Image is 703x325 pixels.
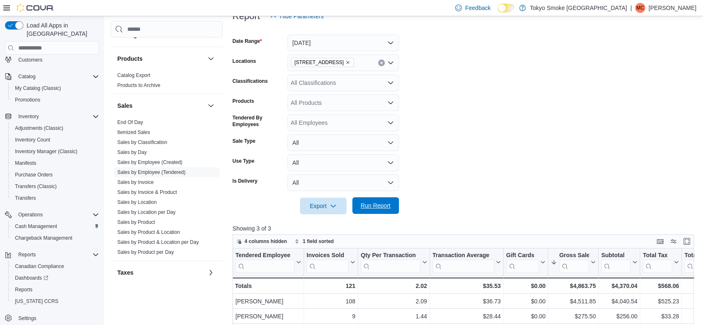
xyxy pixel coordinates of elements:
span: Sales by Invoice & Product [117,189,177,196]
span: Settings [15,313,99,323]
span: Reports [18,251,36,258]
div: Tendered Employee [235,252,295,260]
a: Inventory Count [12,135,54,145]
div: Sales [111,117,223,260]
span: Load All Apps in [GEOGRAPHIC_DATA] [23,21,99,38]
a: Promotions [12,95,44,105]
span: Reports [15,250,99,260]
span: Sales by Location [117,199,157,206]
span: [STREET_ADDRESS] [295,58,344,67]
label: Products [233,98,254,104]
div: $4,040.54 [601,296,637,306]
span: Catalog Export [117,72,150,79]
button: Export [300,198,347,214]
div: 9 [307,311,355,321]
span: 1 field sorted [303,238,334,245]
a: Cash Management [12,221,60,231]
a: Sales by Invoice & Product [117,189,177,195]
button: Run Report [352,197,399,214]
span: Promotions [12,95,99,105]
span: Sales by Employee (Tendered) [117,169,186,176]
div: Total Tax [643,252,672,260]
span: Operations [18,211,43,218]
button: Operations [2,209,102,221]
div: $35.53 [432,281,500,291]
span: Adjustments (Classic) [15,125,63,131]
button: Manifests [8,157,102,169]
button: All [287,154,399,171]
div: 108 [307,296,355,306]
button: Qty Per Transaction [361,252,427,273]
span: Catalog [18,73,35,80]
span: Sales by Classification [117,139,167,146]
button: Inventory Count [8,134,102,146]
span: Sales by Product per Day [117,249,174,256]
button: Transfers [8,192,102,204]
button: Enter fullscreen [682,236,692,246]
span: Inventory Manager (Classic) [15,148,77,155]
span: Cash Management [15,223,57,230]
span: Sales by Invoice [117,179,153,186]
div: $4,511.85 [551,296,596,306]
button: Clear input [378,60,385,66]
div: Gift Cards [506,252,539,260]
span: Sales by Product [117,219,155,226]
a: Sales by Classification [117,139,167,145]
button: [DATE] [287,35,399,51]
h3: Taxes [117,268,134,277]
span: Inventory [15,112,99,122]
span: Transfers (Classic) [12,181,99,191]
button: Gift Cards [506,252,545,273]
h3: Sales [117,102,133,110]
label: Locations [233,58,256,65]
button: Promotions [8,94,102,106]
span: Dashboards [15,275,48,281]
a: Customers [15,55,46,65]
button: All [287,134,399,151]
a: Settings [15,313,40,323]
a: Reports [12,285,36,295]
button: Inventory [2,111,102,122]
span: Export [305,198,342,214]
button: Transaction Average [432,252,500,273]
h3: Products [117,55,143,63]
a: Transfers (Classic) [12,181,60,191]
div: 2.02 [361,281,427,291]
span: Inventory Count [15,136,50,143]
button: Keyboard shortcuts [655,236,665,246]
button: Open list of options [387,79,394,86]
div: $0.00 [506,281,545,291]
span: Promotions [15,97,40,103]
button: Purchase Orders [8,169,102,181]
a: Sales by Product & Location [117,229,180,235]
a: Transfers [12,193,39,203]
div: $0.00 [506,296,546,306]
span: Transfers (Classic) [15,183,57,190]
div: $4,370.04 [601,281,637,291]
div: 121 [307,281,355,291]
button: Invoices Sold [307,252,355,273]
button: Cash Management [8,221,102,232]
button: Remove 94 Cumberland St from selection in this group [345,60,350,65]
button: Reports [8,284,102,295]
button: Canadian Compliance [8,260,102,272]
a: Manifests [12,158,40,168]
button: Hide Parameters [267,8,327,25]
div: $256.00 [601,311,637,321]
label: Tendered By Employees [233,114,284,128]
span: Transfers [12,193,99,203]
button: Tendered Employee [235,252,301,273]
span: Transfers [15,195,36,201]
div: $0.00 [506,311,546,321]
button: Sales [117,102,204,110]
label: Sale Type [233,138,255,144]
button: Total Tax [643,252,679,273]
button: Reports [15,250,39,260]
button: Adjustments (Classic) [8,122,102,134]
span: Inventory Manager (Classic) [12,146,99,156]
div: Subtotal [601,252,631,260]
div: $36.73 [432,296,500,306]
a: Sales by Employee (Tendered) [117,169,186,175]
